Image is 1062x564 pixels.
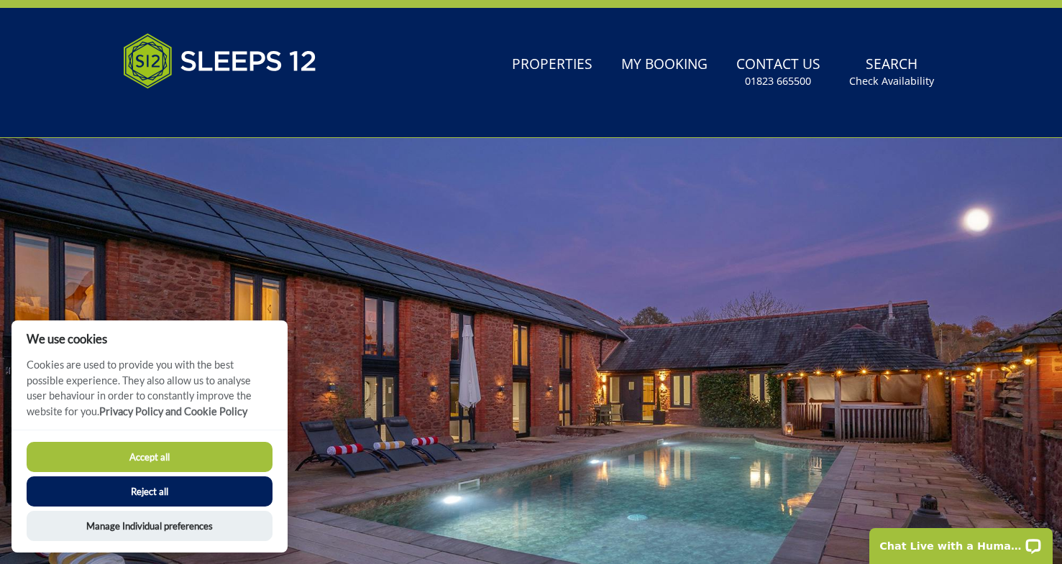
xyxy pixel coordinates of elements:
a: Properties [506,49,598,81]
p: Cookies are used to provide you with the best possible experience. They also allow us to analyse ... [12,357,288,430]
a: My Booking [615,49,713,81]
button: Accept all [27,442,273,472]
img: Sleeps 12 [123,25,317,97]
small: 01823 665500 [745,74,811,88]
iframe: LiveChat chat widget [860,519,1062,564]
a: SearchCheck Availability [843,49,940,96]
h2: We use cookies [12,332,288,346]
a: Privacy Policy and Cookie Policy [99,405,247,417]
small: Check Availability [849,74,934,88]
a: Contact Us01823 665500 [731,49,826,96]
iframe: Customer reviews powered by Trustpilot [116,106,267,118]
button: Reject all [27,476,273,507]
button: Manage Individual preferences [27,511,273,541]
